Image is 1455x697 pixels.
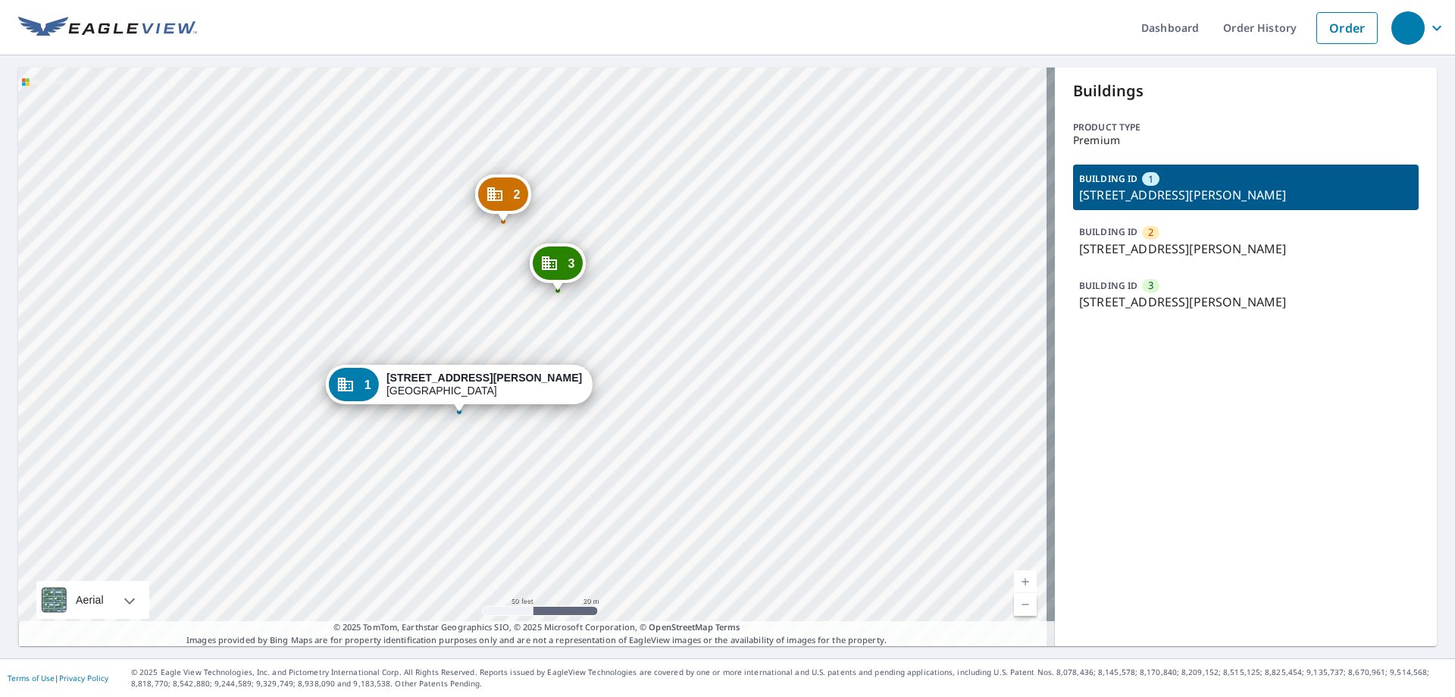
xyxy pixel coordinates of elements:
p: [STREET_ADDRESS][PERSON_NAME] [1079,186,1413,204]
span: 1 [1148,172,1153,187]
div: Dropped pin, building 3, Commercial property, 3771 Eiler St Saint Louis, MO 63116 [530,243,586,290]
span: 2 [1148,225,1153,240]
p: BUILDING ID [1079,279,1137,292]
span: 3 [568,258,575,269]
p: BUILDING ID [1079,172,1137,185]
a: OpenStreetMap [649,621,712,633]
div: Aerial [71,581,108,619]
a: Terms [715,621,740,633]
p: [STREET_ADDRESS][PERSON_NAME] [1079,293,1413,311]
a: Current Level 19, Zoom In [1014,570,1037,593]
div: Dropped pin, building 2, Commercial property, 3806 Eiler St Saint Louis, MO 63116 [475,174,531,221]
a: Terms of Use [8,673,55,683]
span: © 2025 TomTom, Earthstar Geographics SIO, © 2025 Microsoft Corporation, © [333,621,740,634]
div: Dropped pin, building 1, Commercial property, 3805 Bates St Saint Louis, MO 63116 [326,365,593,412]
div: Aerial [36,581,149,619]
strong: [STREET_ADDRESS][PERSON_NAME] [386,372,582,384]
p: Product type [1073,121,1419,134]
p: © 2025 Eagle View Technologies, Inc. and Pictometry International Corp. All Rights Reserved. Repo... [131,667,1447,689]
p: [STREET_ADDRESS][PERSON_NAME] [1079,240,1413,258]
a: Current Level 19, Zoom Out [1014,593,1037,616]
p: Images provided by Bing Maps are for property identification purposes only and are not a represen... [18,621,1055,646]
span: 3 [1148,278,1153,293]
span: 1 [365,379,371,391]
p: Buildings [1073,80,1419,102]
div: [GEOGRAPHIC_DATA] [386,372,582,397]
a: Privacy Policy [59,673,108,683]
p: BUILDING ID [1079,225,1137,238]
span: 2 [514,189,521,200]
img: EV Logo [18,17,197,39]
p: | [8,673,108,683]
a: Order [1316,12,1378,44]
p: Premium [1073,134,1419,146]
